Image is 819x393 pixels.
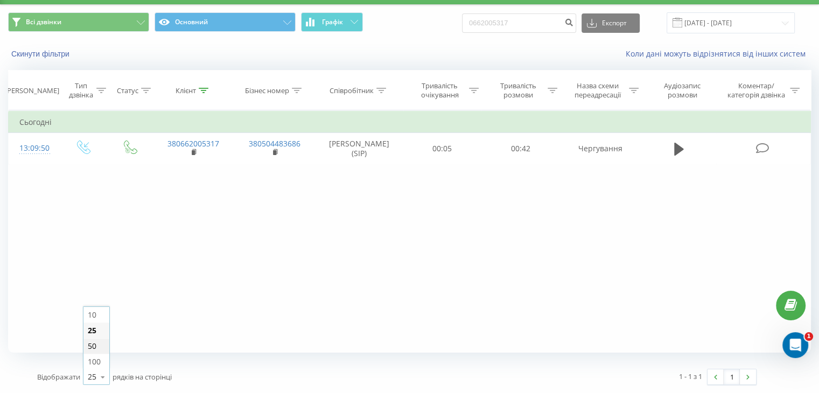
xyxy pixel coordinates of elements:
div: Тип дзвінка [68,81,93,100]
span: 100 [88,356,101,367]
a: 380504483686 [249,138,300,149]
div: Співробітник [330,86,374,95]
span: рядків на сторінці [113,372,172,382]
div: Клієнт [176,86,196,95]
td: 00:05 [403,133,481,164]
td: [PERSON_NAME] (SIP) [316,133,403,164]
a: 1 [724,369,740,384]
iframe: Intercom live chat [782,332,808,358]
div: Статус [117,86,138,95]
input: Пошук за номером [462,13,576,33]
span: Графік [322,18,343,26]
div: 1 - 1 з 1 [679,371,702,382]
span: Відображати [37,372,80,382]
td: 00:42 [481,133,559,164]
span: 1 [804,332,813,341]
div: Назва схеми переадресації [570,81,626,100]
span: 25 [88,325,96,335]
div: Тривалість очікування [413,81,467,100]
div: 25 [88,371,96,382]
span: 10 [88,310,96,320]
td: Чергування [559,133,641,164]
div: Бізнес номер [245,86,289,95]
div: Аудіозапис розмови [651,81,714,100]
div: Коментар/категорія дзвінка [724,81,787,100]
a: 380662005317 [167,138,219,149]
div: [PERSON_NAME] [5,86,59,95]
button: Скинути фільтри [8,49,75,59]
span: 50 [88,341,96,351]
button: Графік [301,12,363,32]
div: Тривалість розмови [491,81,545,100]
td: Сьогодні [9,111,811,133]
a: Коли дані можуть відрізнятися вiд інших систем [626,48,811,59]
button: Основний [155,12,296,32]
button: Експорт [582,13,640,33]
button: Всі дзвінки [8,12,149,32]
div: 13:09:50 [19,138,48,159]
span: Всі дзвінки [26,18,61,26]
